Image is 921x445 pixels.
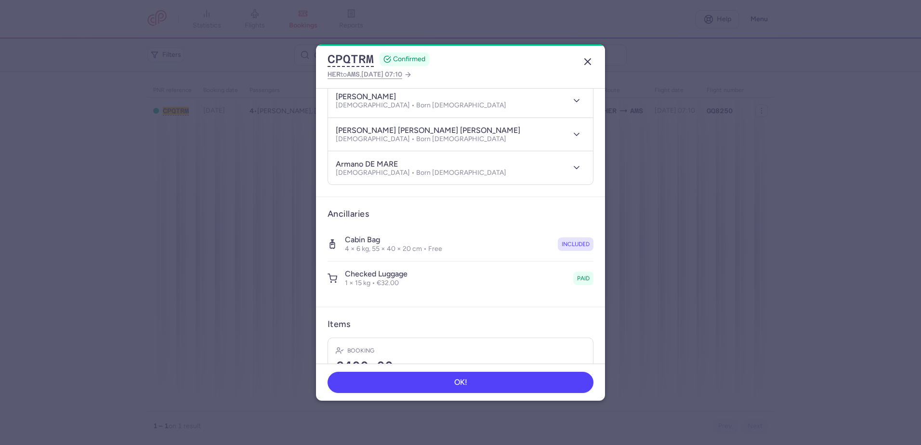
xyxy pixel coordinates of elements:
[562,239,590,249] span: included
[345,279,408,288] p: 1 × 15 kg • €32.00
[328,319,350,330] h3: Items
[336,169,506,177] p: [DEMOGRAPHIC_DATA] • Born [DEMOGRAPHIC_DATA]
[336,359,393,374] span: €400.00
[328,209,593,220] h3: Ancillaries
[347,346,374,355] h4: Booking
[336,92,396,102] h4: [PERSON_NAME]
[361,70,402,79] span: [DATE] 07:10
[336,102,506,109] p: [DEMOGRAPHIC_DATA] • Born [DEMOGRAPHIC_DATA]
[336,159,398,169] h4: armano DE MARE
[347,70,360,78] span: AMS
[577,274,590,283] span: paid
[328,68,402,80] span: to ,
[328,70,341,78] span: HER
[328,372,593,393] button: OK!
[336,135,520,143] p: [DEMOGRAPHIC_DATA] • Born [DEMOGRAPHIC_DATA]
[336,126,520,135] h4: [PERSON_NAME] [PERSON_NAME] [PERSON_NAME]
[345,235,442,245] h4: Cabin bag
[345,245,442,253] p: 4 × 6 kg, 55 × 40 × 20 cm • Free
[393,54,425,64] span: CONFIRMED
[328,68,412,80] a: HERtoAMS,[DATE] 07:10
[454,378,467,387] span: OK!
[345,269,408,279] h4: checked luggage
[328,52,374,66] button: CPQTRM
[328,338,593,382] div: Booking€400.00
